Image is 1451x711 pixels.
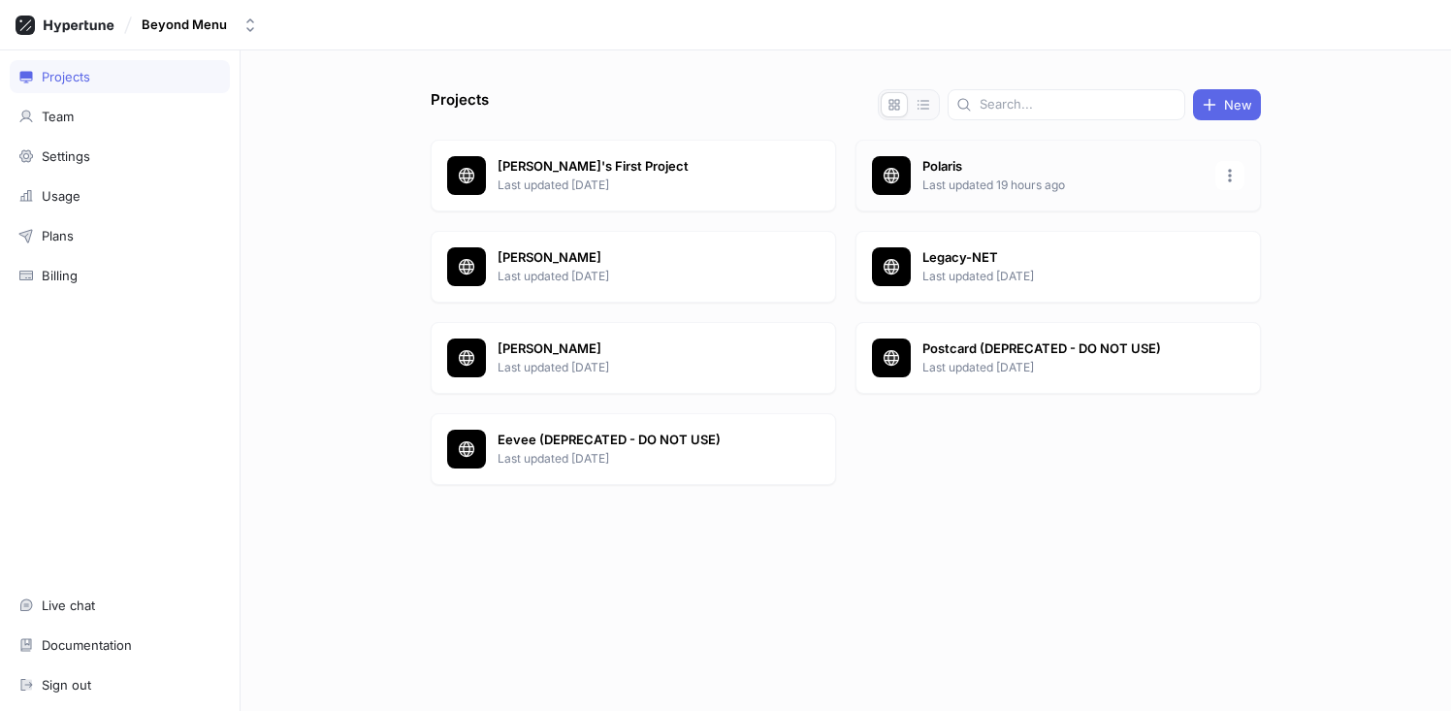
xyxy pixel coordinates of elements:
[42,637,132,653] div: Documentation
[42,268,78,283] div: Billing
[142,16,227,33] div: Beyond Menu
[1193,89,1261,120] button: New
[498,248,779,268] p: [PERSON_NAME]
[498,268,779,285] p: Last updated [DATE]
[10,60,230,93] a: Projects
[10,179,230,212] a: Usage
[498,450,779,468] p: Last updated [DATE]
[42,69,90,84] div: Projects
[980,95,1177,114] input: Search...
[42,228,74,243] div: Plans
[498,157,779,177] p: [PERSON_NAME]'s First Project
[498,359,779,376] p: Last updated [DATE]
[42,598,95,613] div: Live chat
[1224,99,1252,111] span: New
[10,259,230,292] a: Billing
[42,148,90,164] div: Settings
[431,89,489,120] p: Projects
[922,339,1204,359] p: Postcard (DEPRECATED - DO NOT USE)
[10,629,230,662] a: Documentation
[498,339,779,359] p: [PERSON_NAME]
[922,177,1204,194] p: Last updated 19 hours ago
[10,219,230,252] a: Plans
[42,677,91,693] div: Sign out
[42,188,81,204] div: Usage
[922,268,1204,285] p: Last updated [DATE]
[10,100,230,133] a: Team
[42,109,74,124] div: Team
[134,9,266,41] button: Beyond Menu
[498,177,779,194] p: Last updated [DATE]
[922,157,1204,177] p: Polaris
[10,140,230,173] a: Settings
[498,431,779,450] p: Eevee (DEPRECATED - DO NOT USE)
[922,359,1204,376] p: Last updated [DATE]
[922,248,1204,268] p: Legacy-NET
